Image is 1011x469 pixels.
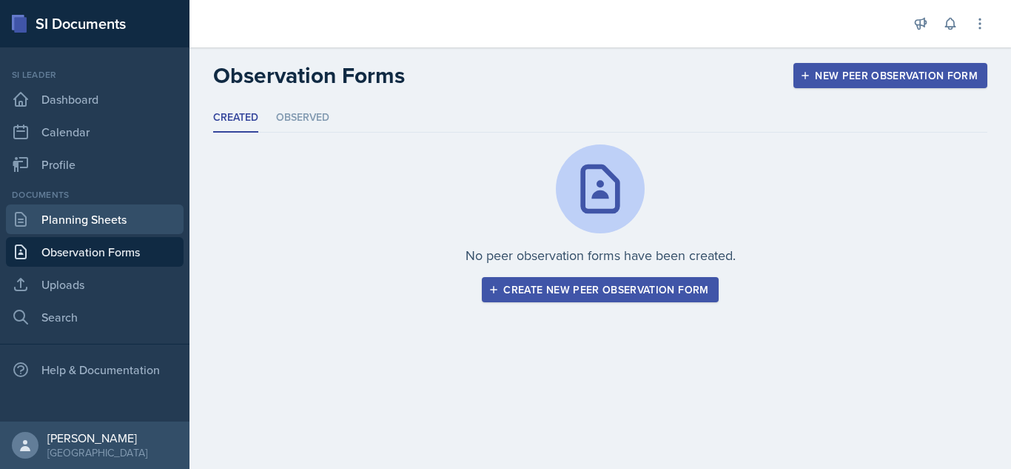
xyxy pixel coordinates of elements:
a: Calendar [6,117,184,147]
a: Observation Forms [6,237,184,267]
p: No peer observation forms have been created. [466,245,736,265]
a: Search [6,302,184,332]
a: Dashboard [6,84,184,114]
a: Profile [6,150,184,179]
div: Documents [6,188,184,202]
div: New Peer Observation Form [803,70,978,82]
a: Planning Sheets [6,204,184,234]
div: Create new peer observation form [491,284,708,296]
h2: Observation Forms [213,62,405,89]
div: [PERSON_NAME] [47,430,147,445]
li: Created [213,104,258,133]
button: New Peer Observation Form [793,63,987,88]
div: [GEOGRAPHIC_DATA] [47,445,147,460]
div: Si leader [6,68,184,82]
li: Observed [276,104,329,133]
a: Uploads [6,270,184,299]
div: Help & Documentation [6,355,184,385]
button: Create new peer observation form [482,277,718,302]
